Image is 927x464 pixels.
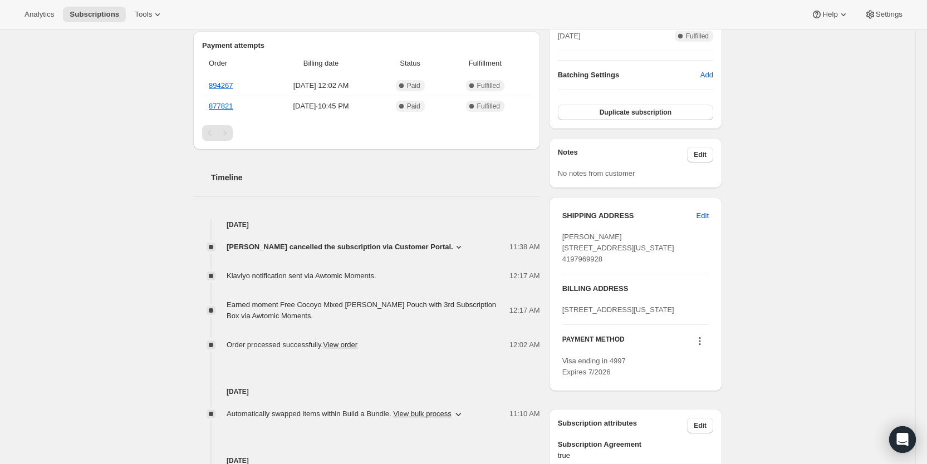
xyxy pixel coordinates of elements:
button: Edit [690,207,715,225]
span: Status [381,58,439,69]
button: Analytics [18,7,61,22]
span: Earned moment Free Cocoyo Mixed [PERSON_NAME] Pouch with 3rd Subscription Box via Awtomic Moments. [227,300,496,320]
span: Edit [694,421,707,430]
button: Edit [687,418,713,433]
span: Paid [407,81,420,90]
span: 12:17 AM [509,270,540,282]
button: Help [805,7,855,22]
span: Subscriptions [70,10,119,19]
span: Settings [876,10,903,19]
span: Fulfilled [686,32,709,41]
span: Edit [697,210,709,221]
span: Automatically swapped items within Build a Bundle . [227,408,452,419]
span: Help [822,10,837,19]
button: Edit [687,147,713,162]
h3: SHIPPING ADDRESS [562,210,697,221]
span: Add [700,70,713,81]
a: 877821 [209,102,233,110]
h2: Timeline [211,172,540,183]
span: Visa ending in 4997 Expires 7/2026 [562,357,626,376]
nav: Pagination [202,125,531,141]
span: Subscription Agreement [558,439,713,450]
button: Automatically swapped items within Build a Bundle. View bulk process [220,405,470,423]
span: [PERSON_NAME] cancelled the subscription via Customer Portal. [227,241,453,253]
span: Fulfilled [477,81,500,90]
span: [DATE] · 10:45 PM [268,101,375,112]
span: 11:38 AM [509,241,540,253]
span: 11:10 AM [509,408,540,419]
button: [PERSON_NAME] cancelled the subscription via Customer Portal. [227,241,464,253]
h3: Subscription attributes [558,418,688,433]
span: Klaviyo notification sent via Awtomic Moments. [227,272,376,280]
span: Billing date [268,58,375,69]
button: Tools [128,7,170,22]
span: Tools [135,10,152,19]
span: [DATE] · 12:02 AM [268,80,375,91]
span: [STREET_ADDRESS][US_STATE] [562,305,674,314]
span: 12:17 AM [509,305,540,316]
h4: [DATE] [193,219,540,230]
span: Paid [407,102,420,111]
span: [PERSON_NAME] [STREET_ADDRESS][US_STATE] 4197969928 [562,233,674,263]
a: 894267 [209,81,233,90]
th: Order [202,51,264,76]
span: 12:02 AM [509,339,540,351]
button: Add [694,66,720,84]
span: Duplicate subscription [600,108,671,117]
span: true [558,450,713,461]
span: Fulfilled [477,102,500,111]
span: Edit [694,150,707,159]
a: View order [323,340,357,349]
button: Settings [858,7,909,22]
span: Analytics [24,10,54,19]
h4: [DATE] [193,386,540,397]
div: Open Intercom Messenger [889,426,916,453]
h6: Batching Settings [558,70,700,81]
h3: PAYMENT METHOD [562,335,625,350]
button: Duplicate subscription [558,105,713,120]
h2: Payment attempts [202,40,531,51]
span: No notes from customer [558,169,635,177]
h3: Notes [558,147,688,162]
span: Order processed successfully. [227,340,357,349]
span: [DATE] [558,31,581,42]
h3: BILLING ADDRESS [562,283,709,294]
button: View bulk process [393,409,452,418]
button: Subscriptions [63,7,126,22]
span: Fulfillment [446,58,524,69]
